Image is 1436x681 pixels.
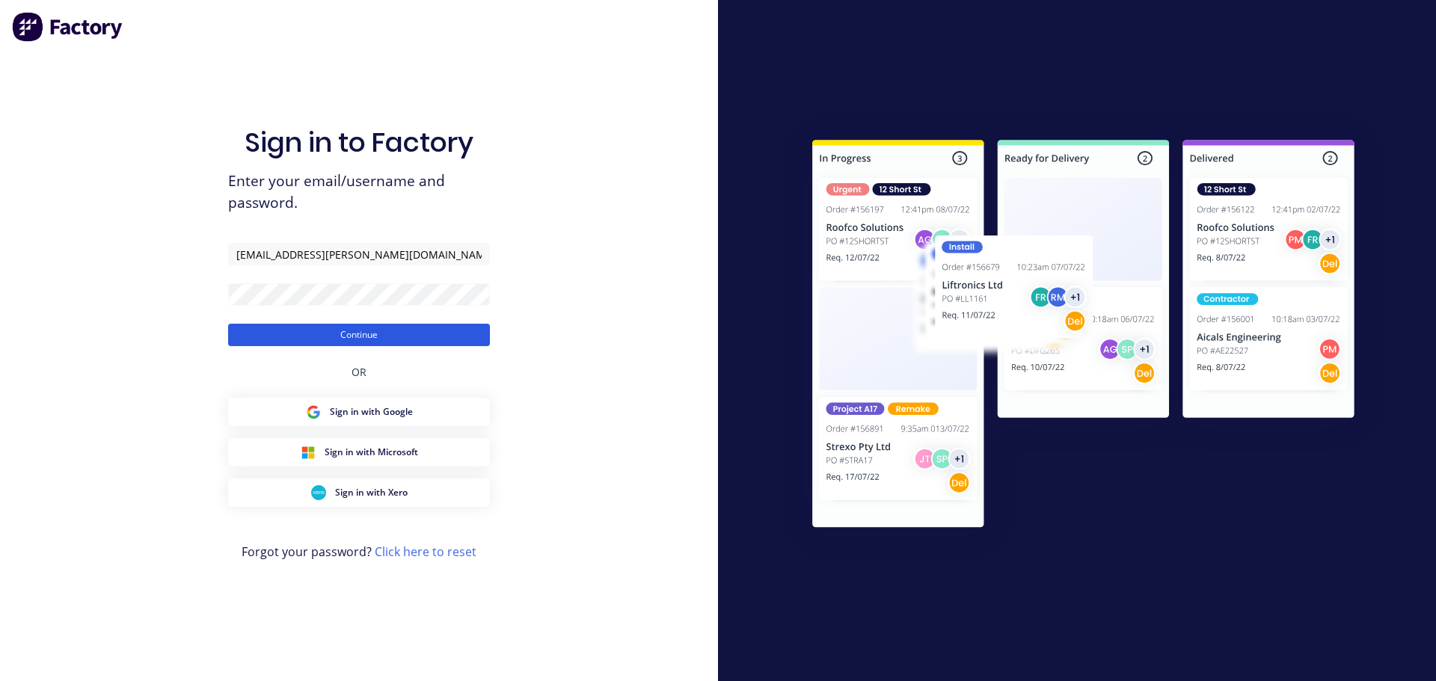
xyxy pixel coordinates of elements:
[12,12,124,42] img: Factory
[301,445,316,460] img: Microsoft Sign in
[779,110,1387,563] img: Sign in
[335,486,408,499] span: Sign in with Xero
[228,170,490,214] span: Enter your email/username and password.
[306,404,321,419] img: Google Sign in
[311,485,326,500] img: Xero Sign in
[352,346,366,398] div: OR
[228,478,490,507] button: Xero Sign inSign in with Xero
[242,543,476,561] span: Forgot your password?
[228,398,490,426] button: Google Sign inSign in with Google
[330,405,413,419] span: Sign in with Google
[245,126,473,158] h1: Sign in to Factory
[325,446,418,459] span: Sign in with Microsoft
[228,243,490,265] input: Email/Username
[228,438,490,466] button: Microsoft Sign inSign in with Microsoft
[228,324,490,346] button: Continue
[375,543,476,560] a: Click here to reset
